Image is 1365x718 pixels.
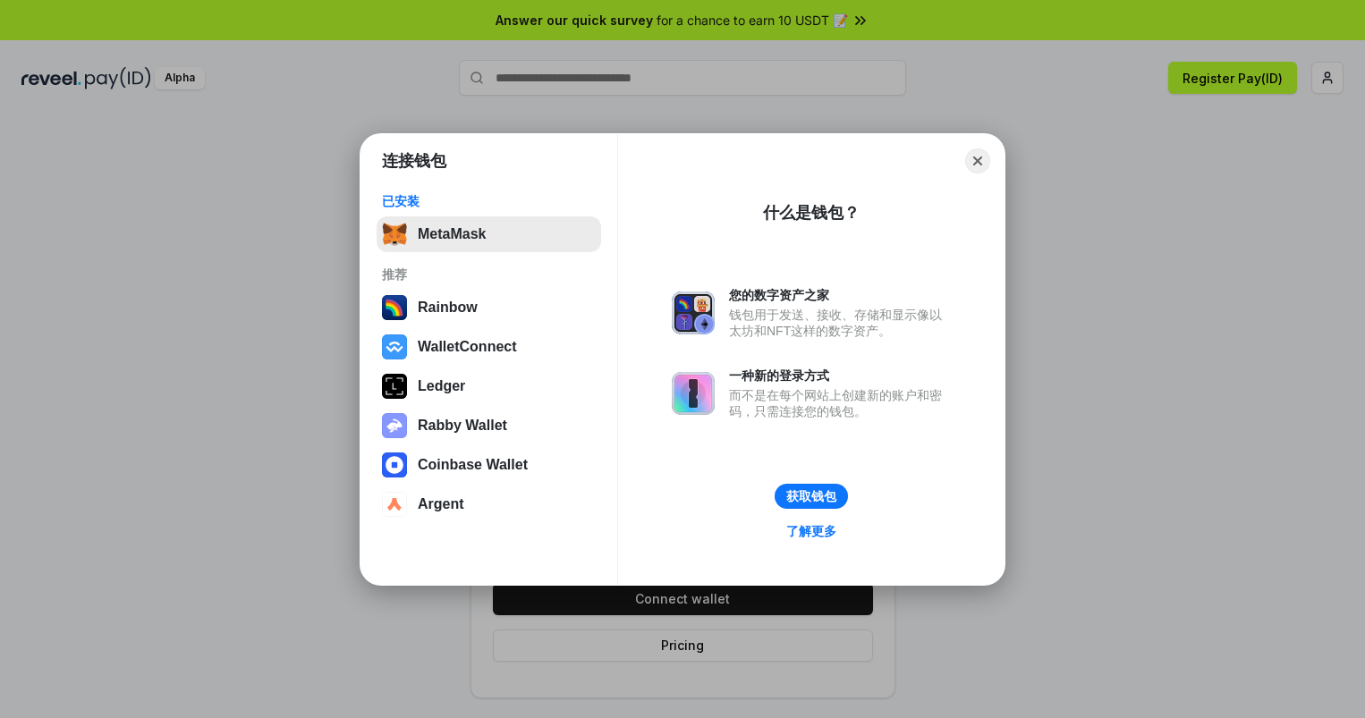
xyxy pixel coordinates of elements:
img: svg+xml,%3Csvg%20width%3D%2228%22%20height%3D%2228%22%20viewBox%3D%220%200%2028%2028%22%20fill%3D... [382,452,407,477]
div: 获取钱包 [786,488,836,504]
button: MetaMask [377,216,601,252]
img: svg+xml,%3Csvg%20xmlns%3D%22http%3A%2F%2Fwww.w3.org%2F2000%2Fsvg%22%20fill%3D%22none%22%20viewBox... [672,372,715,415]
div: Ledger [418,378,465,394]
div: WalletConnect [418,339,517,355]
button: Coinbase Wallet [377,447,601,483]
button: Rabby Wallet [377,408,601,443]
img: svg+xml,%3Csvg%20width%3D%2228%22%20height%3D%2228%22%20viewBox%3D%220%200%2028%2028%22%20fill%3D... [382,492,407,517]
div: 钱包用于发送、接收、存储和显示像以太坊和NFT这样的数字资产。 [729,307,951,339]
div: 您的数字资产之家 [729,287,951,303]
img: svg+xml,%3Csvg%20xmlns%3D%22http%3A%2F%2Fwww.w3.org%2F2000%2Fsvg%22%20fill%3D%22none%22%20viewBox... [382,413,407,438]
div: Argent [418,496,464,512]
div: 了解更多 [786,523,836,539]
div: 已安装 [382,193,596,209]
button: WalletConnect [377,329,601,365]
button: Close [965,148,990,173]
div: 推荐 [382,266,596,283]
h1: 连接钱包 [382,150,446,172]
img: svg+xml,%3Csvg%20width%3D%2228%22%20height%3D%2228%22%20viewBox%3D%220%200%2028%2028%22%20fill%3D... [382,334,407,359]
div: MetaMask [418,226,486,242]
button: 获取钱包 [775,484,848,509]
a: 了解更多 [776,519,847,543]
img: svg+xml,%3Csvg%20xmlns%3D%22http%3A%2F%2Fwww.w3.org%2F2000%2Fsvg%22%20width%3D%2228%22%20height%3... [382,374,407,399]
div: 什么是钱包？ [763,202,860,224]
div: Rainbow [418,300,478,316]
img: svg+xml,%3Csvg%20width%3D%22120%22%20height%3D%22120%22%20viewBox%3D%220%200%20120%20120%22%20fil... [382,295,407,320]
div: 一种新的登录方式 [729,367,951,384]
button: Argent [377,486,601,522]
img: svg+xml,%3Csvg%20fill%3D%22none%22%20height%3D%2233%22%20viewBox%3D%220%200%2035%2033%22%20width%... [382,222,407,247]
div: 而不是在每个网站上创建新的账户和密码，只需连接您的钱包。 [729,387,951,419]
button: Ledger [377,368,601,404]
div: Coinbase Wallet [418,457,528,473]
img: svg+xml,%3Csvg%20xmlns%3D%22http%3A%2F%2Fwww.w3.org%2F2000%2Fsvg%22%20fill%3D%22none%22%20viewBox... [672,291,715,334]
button: Rainbow [377,290,601,325]
div: Rabby Wallet [418,418,507,434]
